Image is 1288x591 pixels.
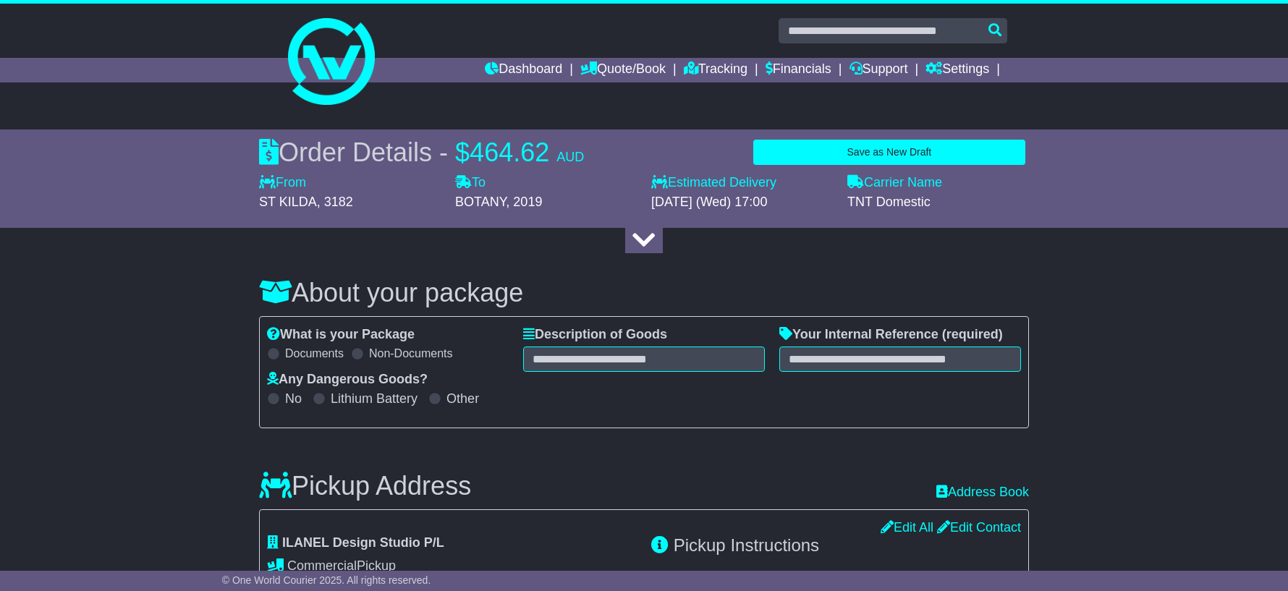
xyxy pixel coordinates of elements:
[455,195,506,209] span: BOTANY
[523,327,667,343] label: Description of Goods
[556,150,584,164] span: AUD
[881,520,933,535] a: Edit All
[674,535,819,555] span: Pickup Instructions
[847,195,1029,211] div: TNT Domestic
[651,175,833,191] label: Estimated Delivery
[369,346,453,360] label: Non-Documents
[267,558,637,574] div: Pickup
[937,520,1021,535] a: Edit Contact
[285,391,302,407] label: No
[285,346,344,360] label: Documents
[259,175,306,191] label: From
[506,195,542,209] span: , 2019
[222,574,431,586] span: © One World Courier 2025. All rights reserved.
[925,58,989,82] a: Settings
[455,175,486,191] label: To
[455,137,470,167] span: $
[753,140,1025,165] button: Save as New Draft
[259,137,584,168] div: Order Details -
[331,391,418,407] label: Lithium Battery
[651,195,833,211] div: [DATE] (Wed) 17:00
[446,391,479,407] label: Other
[470,137,549,167] span: 464.62
[936,485,1029,501] a: Address Book
[779,327,1003,343] label: Your Internal Reference (required)
[850,58,908,82] a: Support
[580,58,666,82] a: Quote/Book
[317,195,353,209] span: , 3182
[267,327,415,343] label: What is your Package
[684,58,747,82] a: Tracking
[485,58,562,82] a: Dashboard
[259,195,317,209] span: ST KILDA
[267,372,428,388] label: Any Dangerous Goods?
[766,58,831,82] a: Financials
[282,535,444,550] span: ILANEL Design Studio P/L
[287,558,357,573] span: Commercial
[259,472,471,501] h3: Pickup Address
[847,175,942,191] label: Carrier Name
[259,279,1029,307] h3: About your package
